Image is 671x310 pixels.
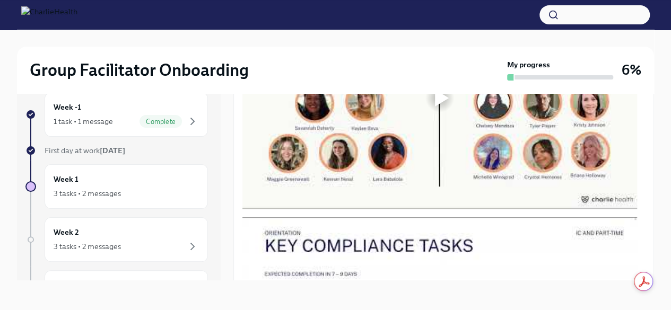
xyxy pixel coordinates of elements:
[54,173,79,185] h6: Week 1
[54,188,121,199] div: 3 tasks • 2 messages
[54,241,121,252] div: 3 tasks • 2 messages
[100,146,125,155] strong: [DATE]
[54,226,79,238] h6: Week 2
[25,217,208,262] a: Week 23 tasks • 2 messages
[54,116,113,127] div: 1 task • 1 message
[507,59,550,70] strong: My progress
[45,146,125,155] span: First day at work
[25,92,208,137] a: Week -11 task • 1 messageComplete
[25,145,208,156] a: First day at work[DATE]
[21,6,77,23] img: CharlieHealth
[25,164,208,209] a: Week 13 tasks • 2 messages
[140,118,182,126] span: Complete
[30,59,249,81] h2: Group Facilitator Onboarding
[54,279,79,291] h6: Week 3
[54,101,81,113] h6: Week -1
[622,60,641,79] h3: 6%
